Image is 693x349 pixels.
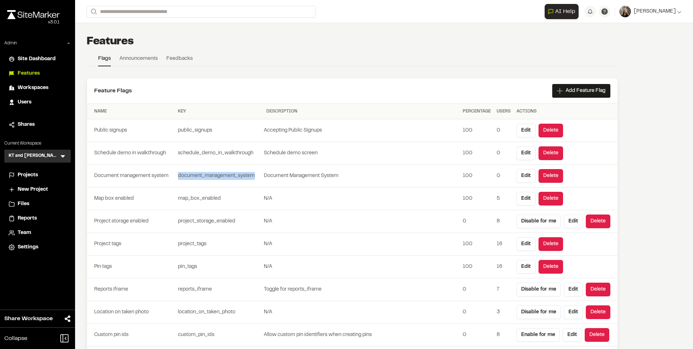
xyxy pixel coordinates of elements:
td: Custom pin ids [87,324,175,346]
button: Edit [517,192,536,206]
td: Accepting Public Signups [263,119,460,142]
button: Edit [517,169,536,183]
button: Delete [539,237,563,251]
a: New Project [9,186,66,194]
button: Edit [517,260,536,274]
td: Project storage enabled [87,210,175,233]
span: Features [18,70,40,78]
div: Open AI Assistant [545,4,581,19]
h1: Features [87,35,134,49]
span: Shares [18,121,35,129]
td: project_tags [175,233,263,256]
p: Current Workspace [4,140,71,147]
span: Users [18,98,31,106]
button: Delete [539,146,563,160]
td: pin_tags [175,256,263,278]
button: Edit [564,305,583,319]
span: AI Help [555,7,575,16]
td: Toggle for reports_iframe [263,278,460,301]
a: Reports [9,215,66,222]
td: Schedule demo in walkthrough [87,142,175,165]
td: Document management system [87,165,175,187]
td: custom_pin_ids [175,324,263,346]
td: 8 [494,210,514,233]
a: Site Dashboard [9,55,66,63]
button: Edit [564,215,583,228]
td: 100 [460,165,494,187]
td: 3 [494,301,514,324]
img: User [619,6,631,17]
td: 0 [460,210,494,233]
p: Admin [4,40,17,47]
button: Edit [563,328,582,342]
button: Disable for me [517,215,561,228]
td: 0 [460,278,494,301]
h2: Feature Flags [94,87,132,95]
span: Reports [18,215,37,222]
button: Edit [517,146,536,160]
span: New Project [18,186,48,194]
td: public_signups [175,119,263,142]
td: 5 [494,187,514,210]
span: Team [18,229,31,237]
td: Map box enabled [87,187,175,210]
td: N/A [263,233,460,256]
td: 100 [460,187,494,210]
td: 0 [460,324,494,346]
td: project_storage_enabled [175,210,263,233]
td: Allow custom pin identifiers when creating pins [263,324,460,346]
a: Workspaces [9,84,66,92]
a: Announcements [119,55,158,66]
td: 16 [494,256,514,278]
a: Shares [9,121,66,129]
a: Features [9,70,66,78]
td: Document Management System [263,165,460,187]
button: Disable for me [517,283,561,296]
button: Delete [539,169,563,183]
button: Delete [585,328,609,342]
button: Delete [539,260,563,274]
button: Delete [586,283,610,296]
h3: KT and [PERSON_NAME] [9,153,59,160]
td: Location on taken photo [87,301,175,324]
span: Share Workspace [4,314,53,323]
span: Collapse [4,334,27,343]
button: Edit [564,283,583,296]
span: Settings [18,243,38,251]
td: 100 [460,256,494,278]
button: Open AI Assistant [545,4,579,19]
button: Delete [539,192,563,206]
td: 0 [494,165,514,187]
td: Project tags [87,233,175,256]
img: rebrand.png [7,10,60,19]
span: Files [18,200,29,208]
td: 8 [494,324,514,346]
td: 0 [460,301,494,324]
a: Feedbacks [166,55,193,66]
td: document_management_system [175,165,263,187]
a: Users [9,98,66,106]
a: Files [9,200,66,208]
td: N/A [263,210,460,233]
button: Disable for me [517,305,561,319]
button: Edit [517,237,536,251]
div: Percentage [463,108,491,115]
td: 16 [494,233,514,256]
td: schedule_demo_in_walkthrough [175,142,263,165]
button: Delete [586,215,610,228]
a: Projects [9,171,66,179]
span: Projects [18,171,38,179]
td: 7 [494,278,514,301]
div: Description [266,108,457,115]
td: N/A [263,187,460,210]
button: Delete [539,124,563,137]
td: location_on_taken_photo [175,301,263,324]
button: Delete [586,305,610,319]
div: Actions [517,108,610,115]
button: Edit [517,124,536,137]
button: Search [87,6,100,18]
div: Key [178,108,261,115]
span: Workspaces [18,84,48,92]
td: Pin tags [87,256,175,278]
td: Reports iframe [87,278,175,301]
